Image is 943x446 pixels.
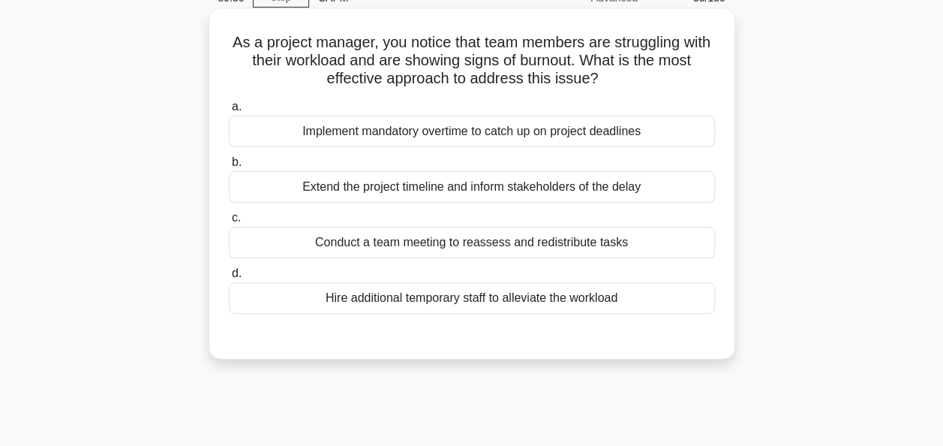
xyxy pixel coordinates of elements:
div: Extend the project timeline and inform stakeholders of the delay [229,171,715,203]
div: Conduct a team meeting to reassess and redistribute tasks [229,227,715,258]
div: Implement mandatory overtime to catch up on project deadlines [229,116,715,147]
div: Hire additional temporary staff to alleviate the workload [229,282,715,314]
span: d. [232,267,242,279]
span: b. [232,155,242,168]
span: a. [232,100,242,113]
span: c. [232,211,241,224]
h5: As a project manager, you notice that team members are struggling with their workload and are sho... [227,33,716,89]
